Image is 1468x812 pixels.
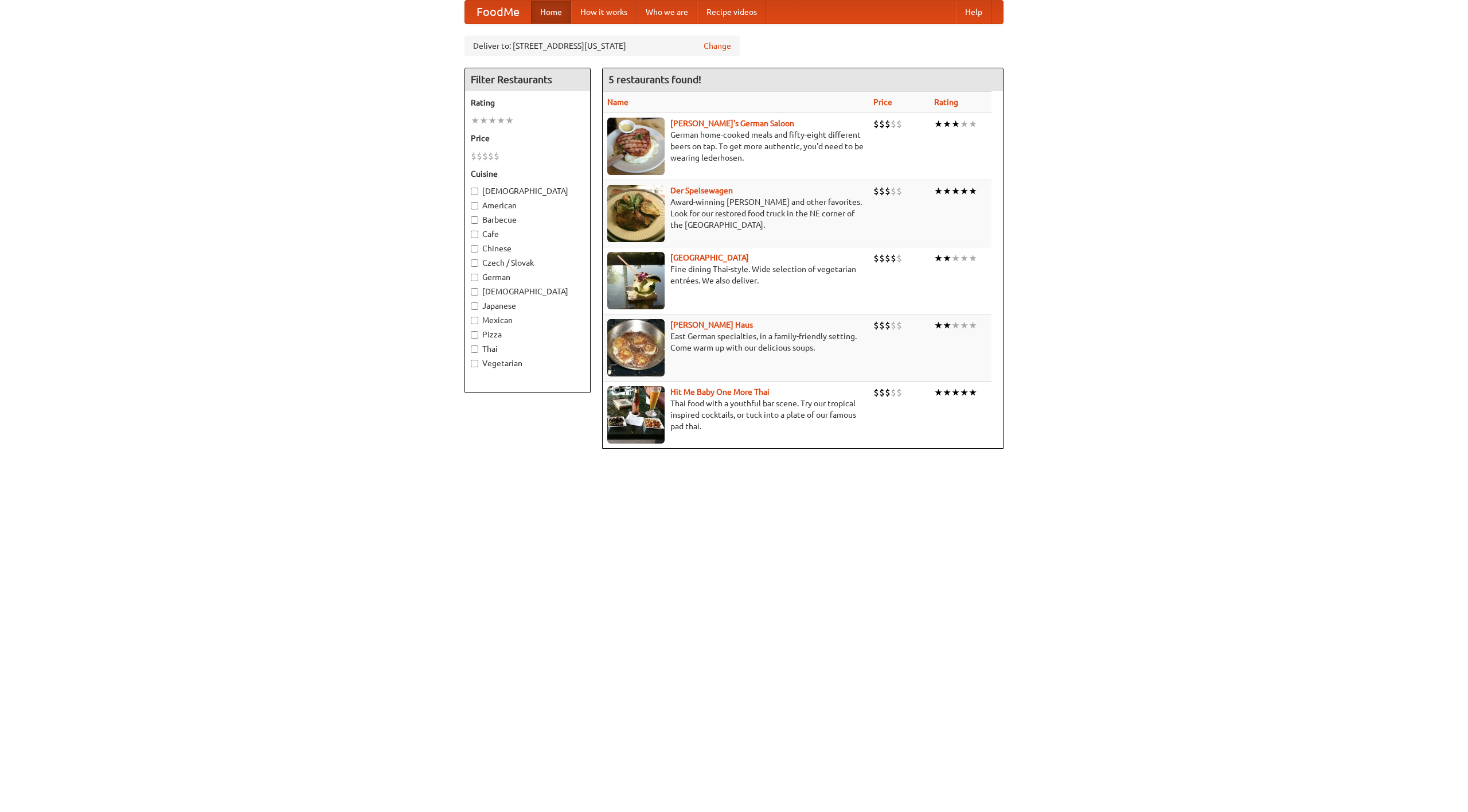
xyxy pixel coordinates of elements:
a: Price [873,98,892,107]
a: Hit Me Baby One More Thai [670,387,770,397]
a: How it works [571,1,637,24]
img: esthers.jpg [607,118,665,175]
li: ★ [960,252,969,265]
a: Name [607,98,628,107]
li: ★ [479,114,488,127]
li: ★ [943,118,951,130]
input: [DEMOGRAPHIC_DATA] [471,188,478,195]
a: Home [531,1,571,24]
a: Der Speisewagen [670,186,733,195]
li: ★ [934,252,943,265]
li: $ [885,118,891,130]
li: $ [891,185,896,197]
li: $ [482,150,488,162]
li: $ [885,319,891,332]
p: Thai food with a youthful bar scene. Try our tropical inspired cocktails, or tuck into a plate of... [607,398,864,432]
li: ★ [943,252,951,265]
input: [DEMOGRAPHIC_DATA] [471,288,478,296]
img: speisewagen.jpg [607,185,665,242]
li: ★ [969,185,977,197]
input: Japanese [471,302,478,310]
li: $ [494,150,499,162]
p: East German specialties, in a family-friendly setting. Come warm up with our delicious soups. [607,331,864,353]
li: ★ [960,185,969,197]
label: Cafe [471,228,584,240]
li: $ [896,118,902,130]
a: Recipe videos [697,1,766,24]
li: ★ [943,185,951,197]
li: ★ [960,118,969,130]
h5: Rating [471,97,584,108]
li: $ [891,319,896,332]
li: $ [873,252,879,265]
li: $ [896,252,902,265]
li: ★ [934,118,943,130]
li: $ [879,118,885,130]
label: Barbecue [471,214,584,226]
label: [DEMOGRAPHIC_DATA] [471,286,584,297]
li: $ [891,386,896,399]
label: Chinese [471,243,584,254]
a: [GEOGRAPHIC_DATA] [670,253,749,262]
li: $ [873,185,879,197]
input: German [471,274,478,281]
img: satay.jpg [607,252,665,309]
li: ★ [969,252,977,265]
li: ★ [960,319,969,332]
li: $ [873,386,879,399]
label: Japanese [471,300,584,312]
div: Deliver to: [STREET_ADDRESS][US_STATE] [464,36,740,56]
li: ★ [969,118,977,130]
label: Czech / Slovak [471,257,584,269]
a: Who we are [637,1,697,24]
a: Rating [934,98,958,107]
li: $ [471,150,477,162]
li: $ [896,386,902,399]
label: Thai [471,343,584,355]
li: $ [891,118,896,130]
label: Vegetarian [471,358,584,369]
a: Change [704,40,731,52]
a: FoodMe [465,1,531,24]
li: $ [891,252,896,265]
label: Pizza [471,329,584,340]
li: $ [896,185,902,197]
li: ★ [951,118,960,130]
input: Vegetarian [471,360,478,367]
li: ★ [969,386,977,399]
li: ★ [943,319,951,332]
li: ★ [934,386,943,399]
img: kohlhaus.jpg [607,319,665,376]
li: ★ [951,386,960,399]
li: ★ [943,386,951,399]
label: [DEMOGRAPHIC_DATA] [471,185,584,197]
li: ★ [497,114,505,127]
a: [PERSON_NAME]'s German Saloon [670,119,794,128]
li: ★ [960,386,969,399]
input: Cafe [471,231,478,238]
input: Czech / Slovak [471,259,478,267]
input: Pizza [471,331,478,339]
li: $ [885,252,891,265]
input: Thai [471,345,478,353]
p: Award-winning [PERSON_NAME] and other favorites. Look for our restored food truck in the NE corne... [607,196,864,231]
li: ★ [934,319,943,332]
li: ★ [951,319,960,332]
li: $ [488,150,494,162]
li: $ [879,319,885,332]
li: $ [873,118,879,130]
li: ★ [969,319,977,332]
li: $ [477,150,482,162]
li: $ [873,319,879,332]
h5: Cuisine [471,168,584,180]
li: ★ [934,185,943,197]
p: Fine dining Thai-style. Wide selection of vegetarian entrées. We also deliver. [607,263,864,286]
p: German home-cooked meals and fifty-eight different beers on tap. To get more authentic, you'd nee... [607,129,864,164]
label: American [471,200,584,211]
a: [PERSON_NAME] Haus [670,320,753,329]
li: ★ [505,114,514,127]
li: $ [879,252,885,265]
li: ★ [951,252,960,265]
